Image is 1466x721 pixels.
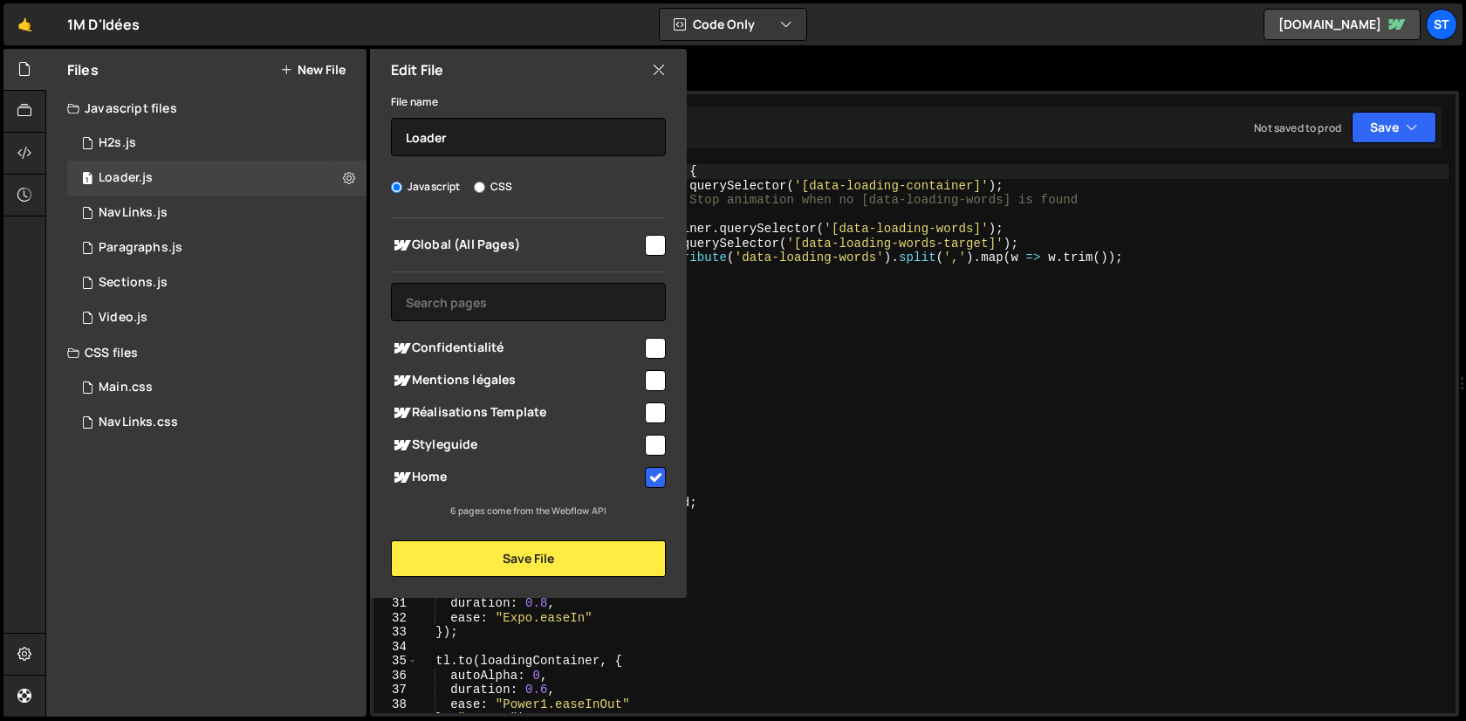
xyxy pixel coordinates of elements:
span: 1 [82,173,92,187]
h2: Edit File [391,60,443,79]
div: 16858/46090.css [67,370,366,405]
div: 35 [373,654,418,669]
div: Main.css [99,380,153,395]
div: Loader.js [99,170,153,186]
span: Mentions légales [391,370,642,391]
button: New File [280,63,346,77]
div: Paragraphs.js [99,240,182,256]
button: Save File [391,540,666,577]
span: Home [391,467,642,488]
a: [DOMAIN_NAME] [1264,9,1421,40]
span: Styleguide [391,435,642,456]
label: CSS [474,178,512,196]
small: 6 pages come from the Webflow API [450,505,606,517]
span: Global (All Pages) [391,235,642,256]
div: 16858/46091.js [67,196,366,230]
h2: Files [67,60,99,79]
div: 37 [373,683,418,697]
button: Save [1352,112,1436,143]
div: Javascript files [46,91,366,126]
div: Not saved to prod [1254,120,1341,135]
button: Code Only [660,9,806,40]
a: 🤙 [3,3,46,45]
div: 38 [373,697,418,712]
div: 36 [373,669,418,683]
div: 16858/46084.js [67,230,366,265]
div: 1M D'Idées [67,14,140,35]
div: 31 [373,596,418,611]
span: Réalisations Template [391,402,642,423]
div: 16858/46082.js [67,300,366,335]
div: NavLinks.css [99,415,178,430]
div: NavLinks.js [99,205,168,221]
label: Javascript [391,178,461,196]
input: Javascript [391,182,402,193]
div: Video.js [99,310,147,326]
div: 32 [373,611,418,626]
div: 16858/46083.css [67,405,366,440]
span: Confidentialité [391,338,642,359]
a: St [1426,9,1457,40]
div: H2s.js [99,135,136,151]
div: 16858/46085.js [67,265,366,300]
div: 16858/46089.js [67,161,366,196]
input: CSS [474,182,485,193]
div: 16858/46088.js [67,126,366,161]
label: File name [391,93,438,111]
div: CSS files [46,335,366,370]
input: Name [391,118,666,156]
div: 34 [373,640,418,655]
div: 33 [373,625,418,640]
input: Search pages [391,283,666,321]
div: Sections.js [99,275,168,291]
